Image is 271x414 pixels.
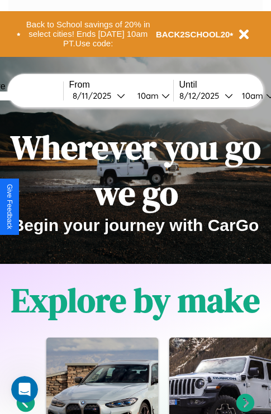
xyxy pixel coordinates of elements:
[6,184,13,229] div: Give Feedback
[11,277,260,323] h1: Explore by make
[179,90,225,101] div: 8 / 12 / 2025
[132,90,161,101] div: 10am
[69,90,129,102] button: 8/11/2025
[156,30,230,39] b: BACK2SCHOOL20
[129,90,173,102] button: 10am
[73,90,117,101] div: 8 / 11 / 2025
[236,90,266,101] div: 10am
[21,17,156,51] button: Back to School savings of 20% in select cities! Ends [DATE] 10am PT.Use code:
[11,376,38,403] iframe: Intercom live chat
[69,80,173,90] label: From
